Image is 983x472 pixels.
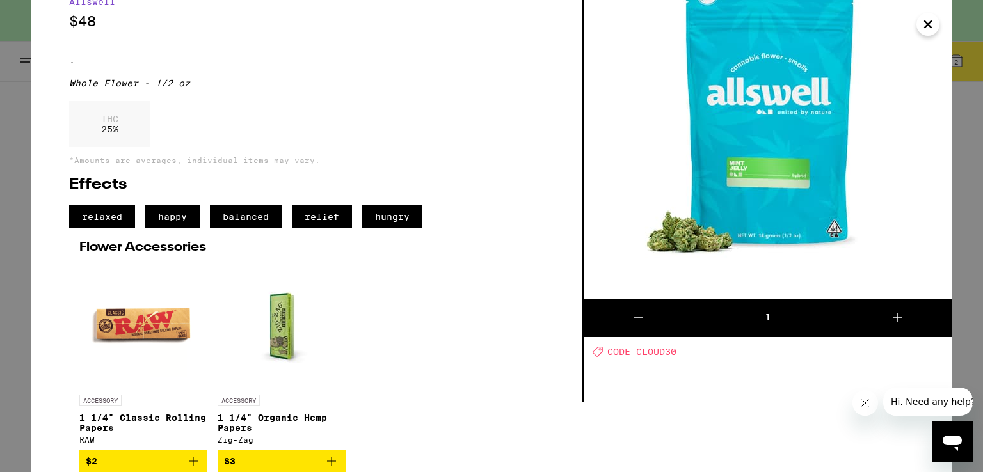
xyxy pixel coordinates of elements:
[86,456,97,466] span: $2
[210,205,282,228] span: balanced
[218,260,346,388] img: Zig-Zag - 1 1/4" Organic Hemp Papers
[79,260,207,388] img: RAW - 1 1/4" Classic Rolling Papers
[69,205,135,228] span: relaxed
[932,421,973,462] iframe: Button to launch messaging window
[101,114,118,124] p: THC
[292,205,352,228] span: relief
[694,311,842,324] div: 1
[145,205,200,228] span: happy
[79,450,207,472] button: Add to bag
[916,13,939,36] button: Close
[852,390,878,416] iframe: Close message
[218,395,260,406] p: ACCESSORY
[69,101,150,147] div: 25 %
[79,436,207,444] div: RAW
[79,260,207,450] a: Open page for 1 1/4" Classic Rolling Papers from RAW
[362,205,422,228] span: hungry
[224,456,236,466] span: $3
[69,177,544,193] h2: Effects
[69,78,544,88] div: Whole Flower - 1/2 oz
[218,413,346,433] p: 1 1/4" Organic Hemp Papers
[69,156,544,164] p: *Amounts are averages, individual items may vary.
[79,413,207,433] p: 1 1/4" Classic Rolling Papers
[218,436,346,444] div: Zig-Zag
[218,450,346,472] button: Add to bag
[79,395,122,406] p: ACCESSORY
[79,241,534,254] h2: Flower Accessories
[69,13,544,29] p: $48
[69,55,544,65] p: .
[8,9,92,19] span: Hi. Need any help?
[883,388,973,416] iframe: Message from company
[218,260,346,450] a: Open page for 1 1/4" Organic Hemp Papers from Zig-Zag
[607,347,676,357] span: CODE CLOUD30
